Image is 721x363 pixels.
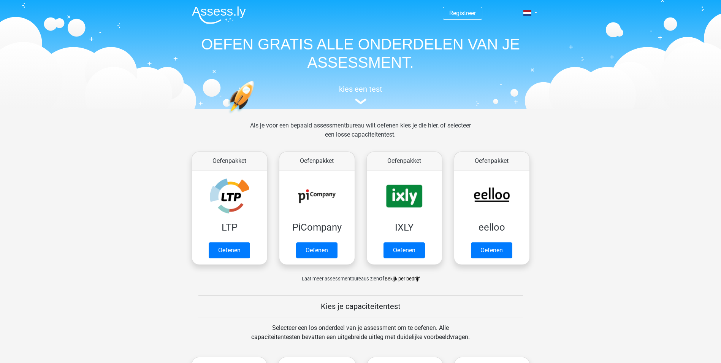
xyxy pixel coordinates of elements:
[186,35,536,72] h1: OEFEN GRATIS ALLE ONDERDELEN VAN JE ASSESSMENT.
[228,81,284,150] img: oefenen
[449,10,476,17] a: Registreer
[192,6,246,24] img: Assessly
[209,242,250,258] a: Oefenen
[302,276,379,282] span: Laat meer assessmentbureaus zien
[244,121,477,148] div: Als je voor een bepaald assessmentbureau wilt oefenen kies je die hier, of selecteer een losse ca...
[244,323,477,351] div: Selecteer een los onderdeel van je assessment om te oefenen. Alle capaciteitentesten bevatten een...
[383,242,425,258] a: Oefenen
[186,268,536,283] div: of
[198,302,523,311] h5: Kies je capaciteitentest
[186,84,536,105] a: kies een test
[355,99,366,104] img: assessment
[385,276,420,282] a: Bekijk per bedrijf
[296,242,338,258] a: Oefenen
[471,242,512,258] a: Oefenen
[186,84,536,94] h5: kies een test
